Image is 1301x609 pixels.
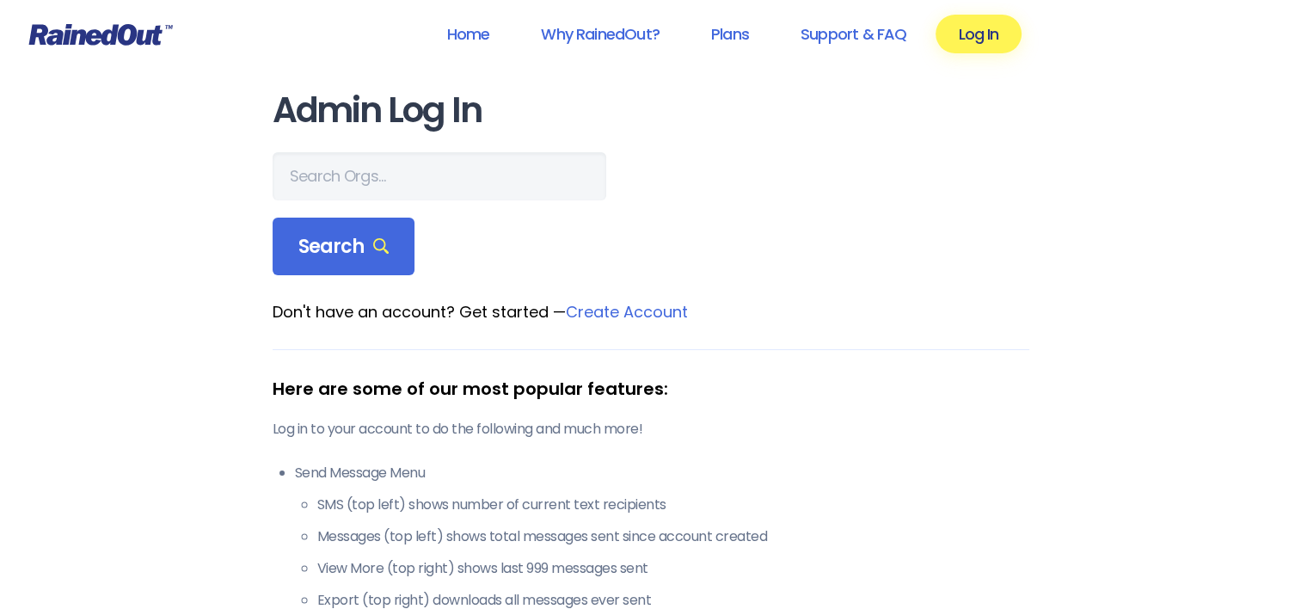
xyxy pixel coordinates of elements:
li: SMS (top left) shows number of current text recipients [317,495,1029,515]
div: Here are some of our most popular features: [273,376,1029,402]
a: Create Account [566,301,688,323]
a: Why RainedOut? [519,15,682,53]
li: Messages (top left) shows total messages sent since account created [317,526,1029,547]
a: Home [424,15,512,53]
span: Search [298,235,390,259]
h1: Admin Log In [273,91,1029,130]
p: Log in to your account to do the following and much more! [273,419,1029,440]
input: Search Orgs… [273,152,606,200]
li: View More (top right) shows last 999 messages sent [317,558,1029,579]
a: Plans [689,15,771,53]
div: Search [273,218,415,276]
a: Log In [936,15,1021,53]
a: Support & FAQ [778,15,929,53]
